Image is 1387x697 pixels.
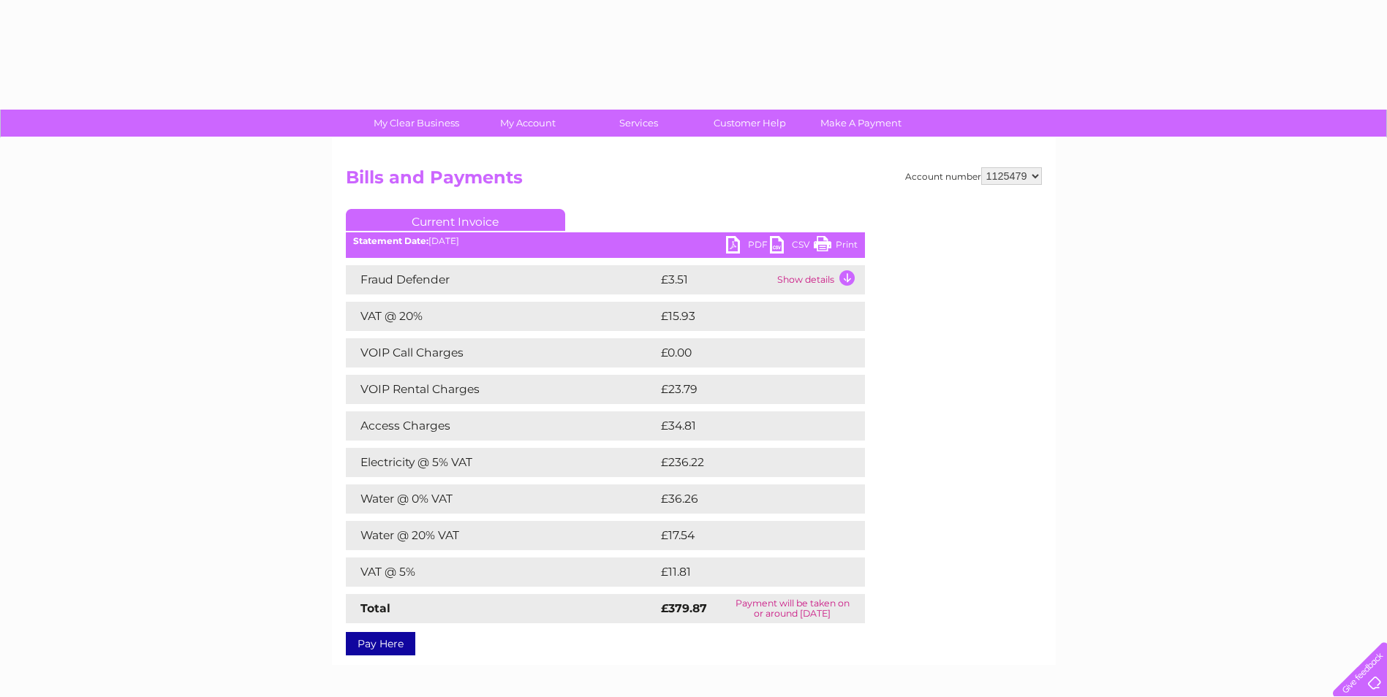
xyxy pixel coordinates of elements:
a: CSV [770,236,814,257]
td: Water @ 20% VAT [346,521,657,550]
a: Make A Payment [801,110,921,137]
a: My Clear Business [356,110,477,137]
strong: £379.87 [661,601,707,615]
a: Print [814,236,858,257]
td: Access Charges [346,411,657,441]
td: £23.79 [657,375,835,404]
td: Show details [774,265,865,294]
td: VOIP Rental Charges [346,375,657,404]
strong: Total [360,601,390,615]
td: Electricity @ 5% VAT [346,448,657,477]
div: Account number [905,167,1042,185]
td: £3.51 [657,265,774,294]
td: £36.26 [657,484,836,514]
a: Current Invoice [346,209,565,231]
a: Pay Here [346,632,415,655]
td: VAT @ 5% [346,557,657,587]
td: Water @ 0% VAT [346,484,657,514]
td: Payment will be taken on or around [DATE] [720,594,864,623]
h2: Bills and Payments [346,167,1042,195]
td: £15.93 [657,302,834,331]
td: £17.54 [657,521,834,550]
a: Customer Help [689,110,810,137]
a: Services [578,110,699,137]
a: PDF [726,236,770,257]
td: VOIP Call Charges [346,338,657,367]
td: Fraud Defender [346,265,657,294]
td: £0.00 [657,338,831,367]
b: Statement Date: [353,235,428,246]
td: VAT @ 20% [346,302,657,331]
a: My Account [467,110,588,137]
td: £236.22 [657,448,839,477]
div: [DATE] [346,236,865,246]
td: £34.81 [657,411,834,441]
td: £11.81 [657,557,831,587]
